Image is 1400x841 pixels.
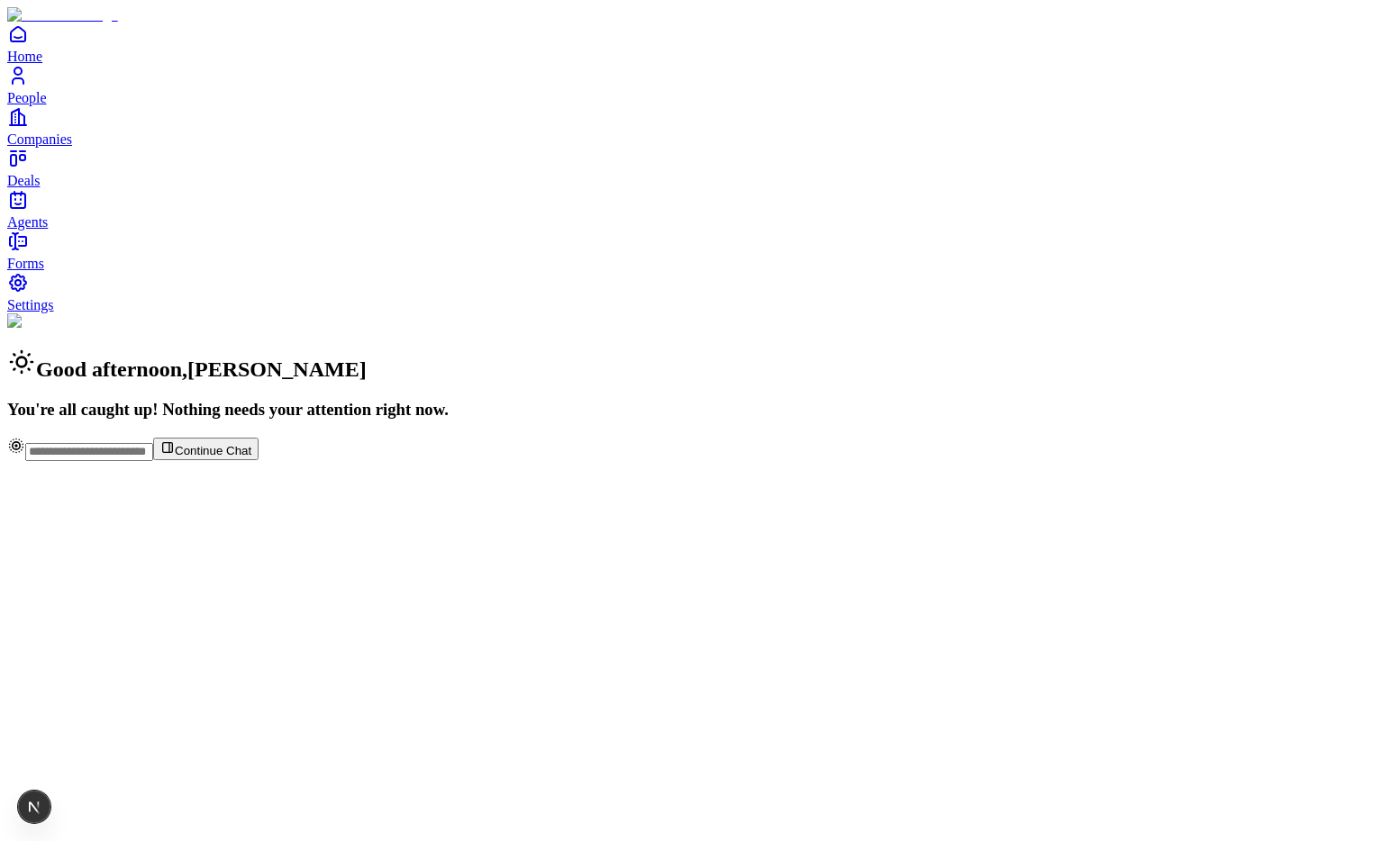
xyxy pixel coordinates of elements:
span: Companies [7,131,72,147]
span: Forms [7,256,44,271]
a: Companies [7,106,1393,147]
a: Forms [7,231,1393,271]
a: People [7,65,1393,105]
button: Continue Chat [153,438,259,460]
span: Continue Chat [175,444,251,457]
a: Deals [7,148,1393,188]
span: People [7,90,47,105]
span: Settings [7,297,54,312]
span: Deals [7,173,40,188]
span: Agents [7,214,48,230]
h2: Good afternoon , [PERSON_NAME] [7,348,1393,382]
img: Background [7,313,92,330]
img: Item Brain Logo [7,7,118,23]
div: Continue Chat [7,437,1393,461]
span: Home [7,49,42,64]
a: Settings [7,272,1393,312]
a: Home [7,23,1393,64]
a: Agents [7,189,1393,230]
h3: You're all caught up! Nothing needs your attention right now. [7,400,1393,420]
